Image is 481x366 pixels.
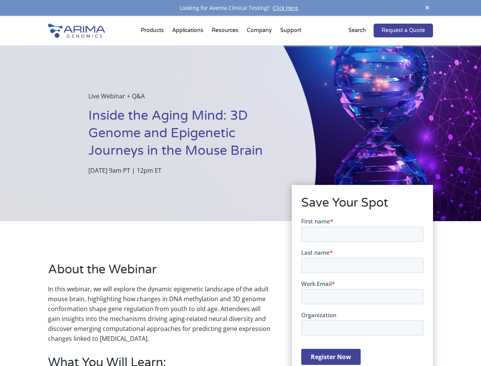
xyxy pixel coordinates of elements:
[348,26,366,35] p: Search
[374,24,433,37] a: Request a Quote
[48,284,270,344] p: In this webinar, we will explore the dynamic epigenetic landscape of the adult mouse brain, highl...
[48,3,433,13] div: Looking for Aventa Clinical Testing?
[48,261,270,284] h2: About the Webinar
[48,24,105,38] img: Arima-Genomics-logo
[88,165,278,175] p: [DATE] 9am PT | 12pm ET
[88,107,278,165] h1: Inside the Aging Mind: 3D Genome and Epigenetic Journeys in the Mouse Brain
[88,91,278,107] p: Live Webinar + Q&A
[301,194,423,217] h2: Save Your Spot
[270,4,301,11] a: Click Here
